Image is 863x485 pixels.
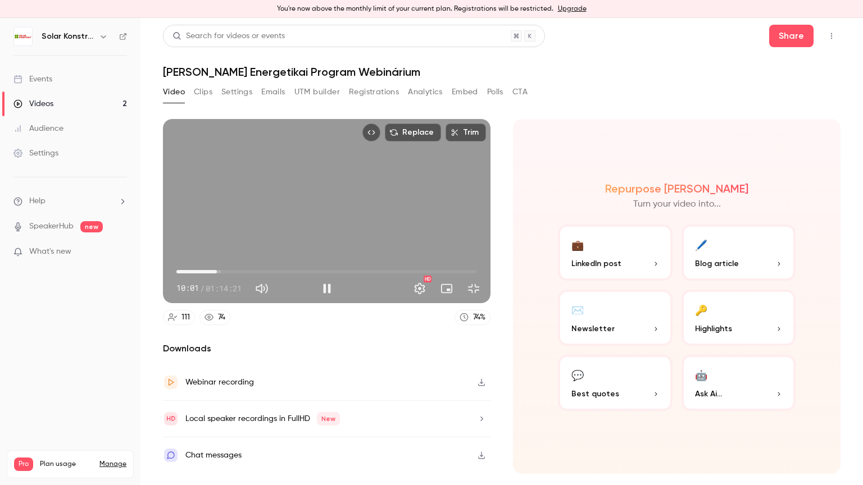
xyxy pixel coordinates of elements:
button: Emails [261,83,285,101]
button: Pause [316,277,338,300]
div: 💼 [571,236,584,253]
button: Replace [385,123,441,141]
button: 🤖Ask Ai... [682,355,796,411]
button: Video [163,83,185,101]
div: 74 % [473,312,485,323]
button: 💬Best quotes [558,355,673,411]
span: Ask Ai... [695,388,722,400]
button: Analytics [408,83,443,101]
div: Search for videos or events [172,30,285,42]
div: 🤖 [695,366,707,383]
span: New [317,412,340,425]
span: Blog article [695,258,739,269]
span: Best quotes [571,388,619,400]
h2: Downloads [163,342,490,355]
button: ✉️Newsletter [558,290,673,346]
div: Audience [13,123,63,134]
button: Registrations [349,83,399,101]
button: Clips [194,83,212,101]
span: Plan usage [40,460,93,469]
a: Manage [99,460,126,469]
button: 🔑Highlights [682,290,796,346]
h2: Repurpose [PERSON_NAME] [605,182,748,195]
div: 10:01 [176,282,242,294]
div: 💬 [571,366,584,383]
button: Settings [221,83,252,101]
img: Solar Konstrukt Kft. [14,28,32,45]
li: help-dropdown-opener [13,195,127,207]
button: 🖊️Blog article [682,225,796,281]
h1: [PERSON_NAME] Energetikai Program Webinárium [163,65,841,79]
span: new [80,221,103,232]
h6: Solar Konstrukt Kft. [42,31,94,42]
div: Local speaker recordings in FullHD [185,412,340,425]
a: Upgrade [558,4,587,13]
iframe: Noticeable Trigger [113,247,127,257]
button: 💼LinkedIn post [558,225,673,281]
div: 74 [218,312,225,323]
div: HD [424,276,431,282]
a: 111 [163,310,195,325]
button: CTA [512,83,528,101]
span: Help [29,195,46,207]
span: What's new [29,246,71,258]
button: Share [769,25,814,47]
div: 🖊️ [695,236,707,253]
p: Turn your video into... [633,198,721,211]
a: 74 [199,310,230,325]
button: Embed [452,83,478,101]
button: Turn on miniplayer [435,277,458,300]
div: Chat messages [185,449,242,462]
span: 10:01 [176,282,199,294]
button: Polls [487,83,503,101]
button: Top Bar Actions [823,27,841,45]
span: 01:14:21 [206,282,242,294]
div: Events [13,74,52,85]
button: Exit full screen [462,277,485,300]
button: Trim [446,123,486,141]
a: SpeakerHub [29,221,74,232]
button: UTM builder [294,83,340,101]
button: Embed video [362,123,380,141]
button: Settings [408,277,431,300]
button: Mute [251,277,273,300]
span: LinkedIn post [571,258,621,269]
span: Highlights [695,323,732,335]
span: / [200,282,205,294]
div: Settings [13,148,58,159]
span: Newsletter [571,323,615,335]
span: Pro [14,457,33,471]
div: 🔑 [695,301,707,318]
div: Videos [13,98,53,109]
div: ✉️ [571,301,584,318]
a: 74% [455,310,490,325]
div: Webinar recording [185,376,254,389]
div: 111 [181,312,190,323]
